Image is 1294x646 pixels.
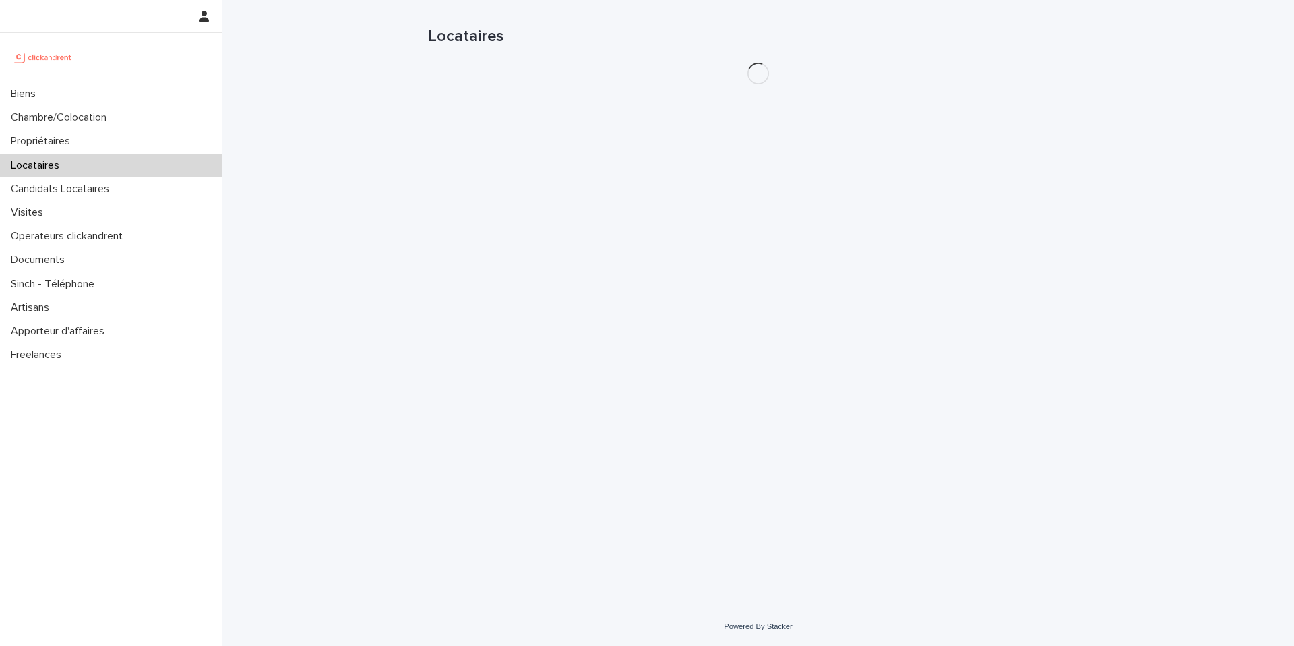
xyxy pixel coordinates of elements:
h1: Locataires [428,27,1088,47]
p: Documents [5,254,75,266]
p: Visites [5,206,54,219]
img: UCB0brd3T0yccxBKYDjQ [11,44,76,71]
p: Candidats Locataires [5,183,120,196]
p: Operateurs clickandrent [5,230,133,243]
p: Locataires [5,159,70,172]
p: Apporteur d'affaires [5,325,115,338]
p: Artisans [5,301,60,314]
p: Chambre/Colocation [5,111,117,124]
p: Sinch - Téléphone [5,278,105,291]
p: Biens [5,88,47,100]
p: Propriétaires [5,135,81,148]
a: Powered By Stacker [724,622,792,630]
p: Freelances [5,349,72,361]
